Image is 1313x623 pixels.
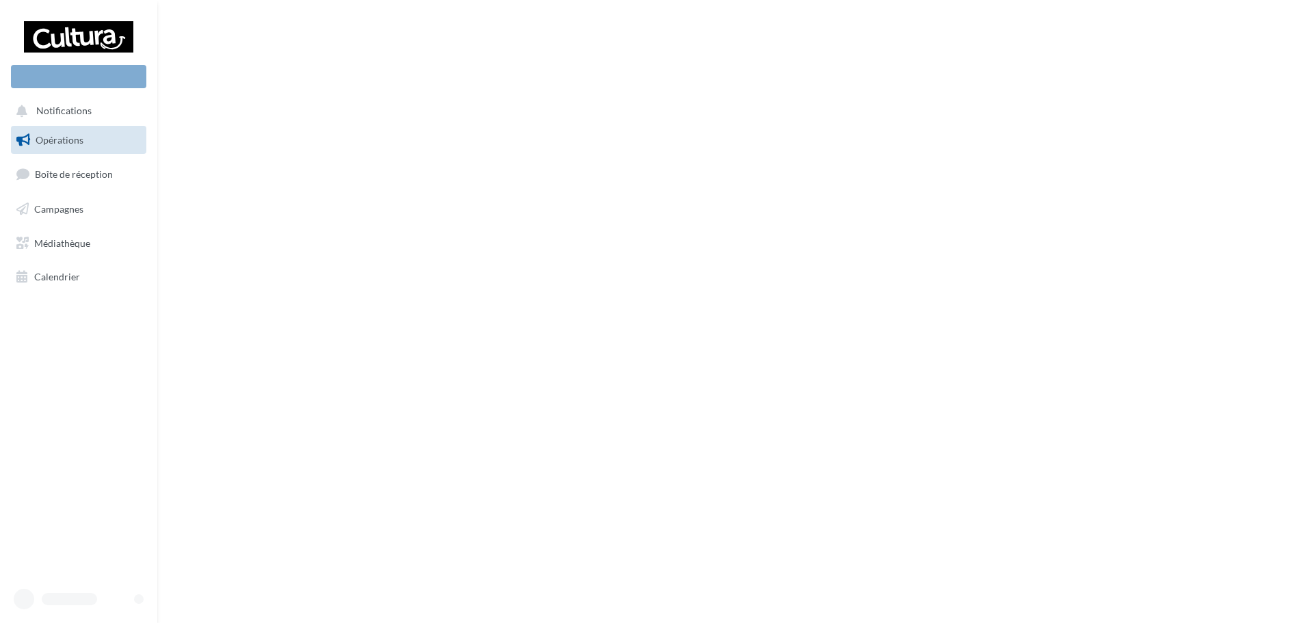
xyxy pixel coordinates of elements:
span: Boîte de réception [35,168,113,180]
span: Campagnes [34,203,83,215]
a: Boîte de réception [8,159,149,189]
span: Calendrier [34,271,80,282]
span: Notifications [36,105,92,117]
a: Médiathèque [8,229,149,258]
span: Médiathèque [34,237,90,248]
span: Opérations [36,134,83,146]
a: Opérations [8,126,149,155]
a: Campagnes [8,195,149,224]
div: Nouvelle campagne [11,65,146,88]
a: Calendrier [8,263,149,291]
